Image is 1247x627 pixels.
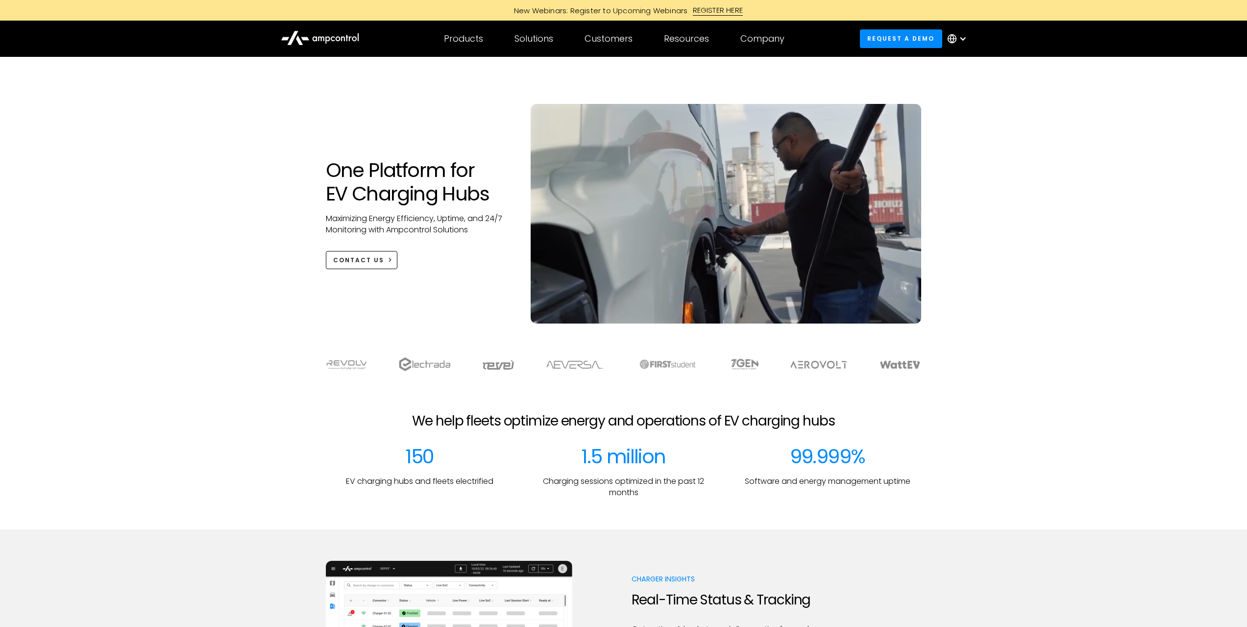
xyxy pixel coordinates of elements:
[740,33,784,44] div: Company
[412,413,834,429] h2: We help fleets optimize energy and operations of EV charging hubs
[530,476,718,498] p: Charging sessions optimized in the past 12 months
[405,445,434,468] div: 150
[403,5,844,16] a: New Webinars: Register to Upcoming WebinarsREGISTER HERE
[745,476,910,487] p: Software and energy management uptime
[632,592,820,608] h2: Real-Time Status & Tracking
[693,5,743,16] div: REGISTER HERE
[326,213,512,235] p: Maximizing Energy Efficiency, Uptime, and 24/7 Monitoring with Ampcontrol Solutions
[632,574,820,584] p: Charger Insights
[664,33,709,44] div: Resources
[346,476,493,487] p: EV charging hubs and fleets electrified
[504,5,693,16] div: New Webinars: Register to Upcoming Webinars
[444,33,483,44] div: Products
[585,33,633,44] div: Customers
[326,251,398,269] a: CONTACT US
[514,33,553,44] div: Solutions
[790,445,865,468] div: 99.999%
[333,256,384,265] div: CONTACT US
[860,29,942,48] a: Request a demo
[880,361,921,369] img: WattEV logo
[399,357,450,371] img: electrada logo
[326,158,512,205] h1: One Platform for EV Charging Hubs
[790,361,848,369] img: Aerovolt Logo
[581,445,665,468] div: 1.5 million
